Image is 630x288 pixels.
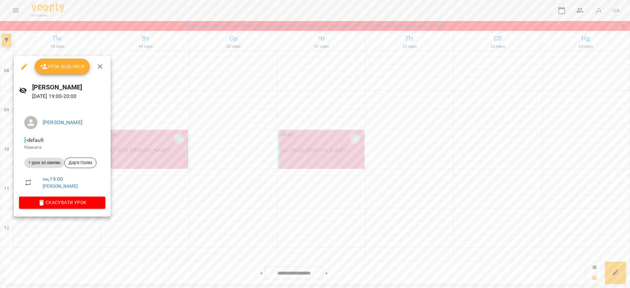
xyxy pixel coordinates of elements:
[64,158,96,168] div: Дар'я Полях
[24,137,45,143] span: - default
[43,119,82,125] a: [PERSON_NAME]
[32,92,105,100] p: [DATE] 19:00 - 20:00
[40,63,85,70] span: Урок відбувся
[32,82,105,92] h6: [PERSON_NAME]
[43,176,63,182] a: пн , 19:00
[35,59,90,74] button: Урок відбувся
[24,160,64,166] span: 1 урок 60 хвилин
[43,183,78,189] a: [PERSON_NAME]
[24,144,100,151] p: Кімната
[19,197,105,208] button: Скасувати Урок
[24,199,100,206] span: Скасувати Урок
[65,160,96,166] span: Дар'я Полях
